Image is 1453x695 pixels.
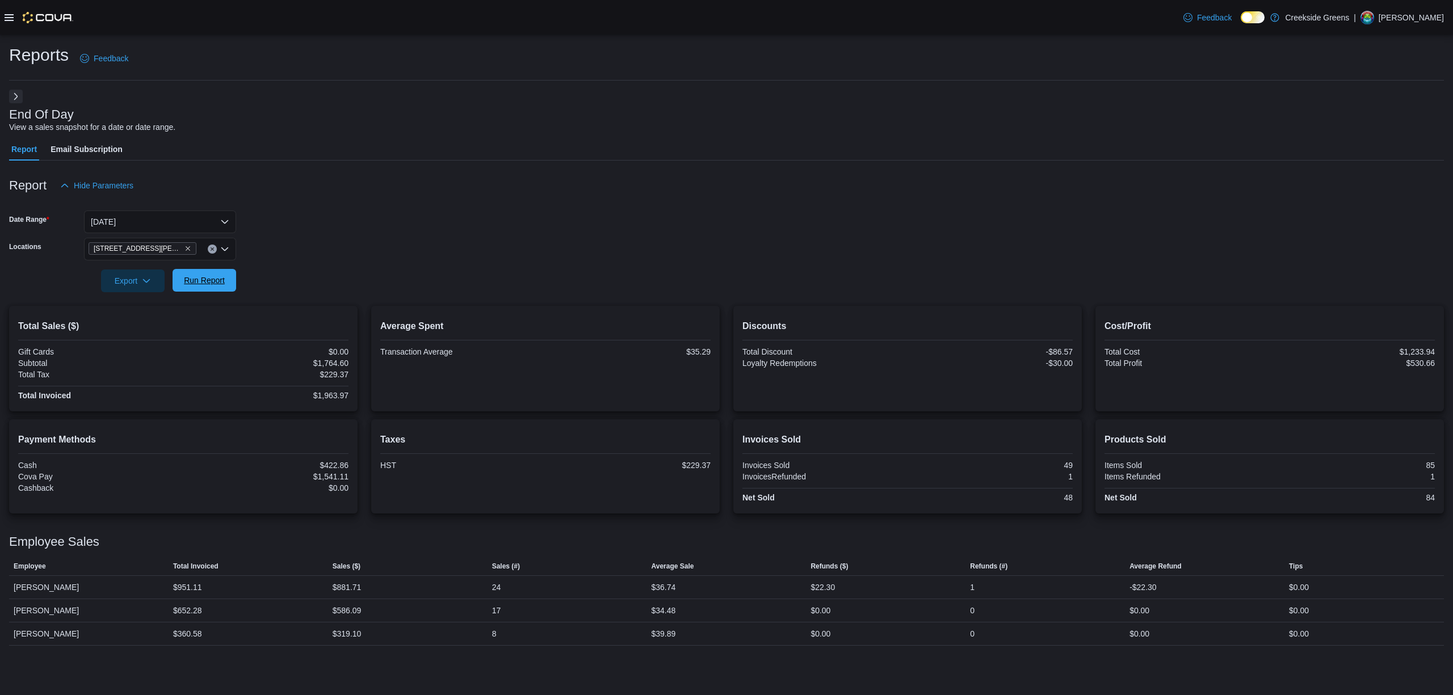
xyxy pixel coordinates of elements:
div: 24 [492,580,501,594]
span: Total Invoiced [173,562,219,571]
div: $229.37 [548,461,711,470]
div: Total Discount [742,347,905,356]
span: Feedback [94,53,128,64]
span: Tips [1289,562,1303,571]
div: [PERSON_NAME] [9,576,169,599]
h3: Employee Sales [9,535,99,549]
div: [PERSON_NAME] [9,622,169,645]
img: Cova [23,12,73,23]
p: Creekside Greens [1285,11,1349,24]
div: $0.00 [811,627,830,641]
div: -$22.30 [1129,580,1156,594]
div: 1 [1272,472,1435,481]
span: Export [108,269,158,292]
div: 1 [970,580,975,594]
h3: Report [9,179,47,192]
div: View a sales snapshot for a date or date range. [9,121,175,133]
div: 17 [492,604,501,617]
button: Clear input [208,245,217,254]
h1: Reports [9,44,69,66]
div: $0.00 [1129,604,1149,617]
div: $36.74 [652,580,676,594]
a: Feedback [75,47,133,70]
div: 1 [910,472,1073,481]
span: Hide Parameters [74,180,133,191]
strong: Net Sold [742,493,775,502]
span: Sales (#) [492,562,520,571]
div: 84 [1272,493,1435,502]
div: HST [380,461,543,470]
div: InvoicesRefunded [742,472,905,481]
div: Pat McCaffrey [1360,11,1374,24]
div: Total Cost [1105,347,1267,356]
p: | [1354,11,1356,24]
div: 48 [910,493,1073,502]
div: Invoices Sold [742,461,905,470]
div: -$86.57 [910,347,1073,356]
div: Subtotal [18,359,181,368]
div: $0.00 [1289,604,1309,617]
strong: Total Invoiced [18,391,71,400]
div: $1,764.60 [186,359,348,368]
span: Refunds (#) [970,562,1007,571]
button: Open list of options [220,245,229,254]
a: Feedback [1179,6,1236,29]
span: Sales ($) [333,562,360,571]
h2: Total Sales ($) [18,319,348,333]
div: $34.48 [652,604,676,617]
div: Cash [18,461,181,470]
h2: Taxes [380,433,711,447]
div: 85 [1272,461,1435,470]
h2: Discounts [742,319,1073,333]
button: [DATE] [84,210,236,233]
div: Total Tax [18,370,181,379]
span: Refunds ($) [811,562,848,571]
div: Transaction Average [380,347,543,356]
span: 19 Reuben Crescent [89,242,196,255]
div: $0.00 [186,483,348,492]
h2: Products Sold [1105,433,1435,447]
div: 0 [970,604,975,617]
div: $0.00 [1289,580,1309,594]
div: Items Refunded [1105,472,1267,481]
input: Dark Mode [1241,11,1265,23]
div: 49 [910,461,1073,470]
div: -$30.00 [910,359,1073,368]
span: Average Sale [652,562,694,571]
button: Remove 19 Reuben Crescent from selection in this group [184,245,191,252]
h2: Average Spent [380,319,711,333]
h2: Invoices Sold [742,433,1073,447]
div: $1,963.97 [186,391,348,400]
div: $229.37 [186,370,348,379]
button: Hide Parameters [56,174,138,197]
div: $0.00 [1129,627,1149,641]
div: Cova Pay [18,472,181,481]
div: $0.00 [811,604,830,617]
div: 8 [492,627,497,641]
div: $1,233.94 [1272,347,1435,356]
div: $35.29 [548,347,711,356]
h3: End Of Day [9,108,74,121]
div: $319.10 [333,627,362,641]
div: $586.09 [333,604,362,617]
div: $0.00 [1289,627,1309,641]
div: Loyalty Redemptions [742,359,905,368]
span: Feedback [1197,12,1232,23]
div: Gift Cards [18,347,181,356]
span: Report [11,138,37,161]
span: Email Subscription [51,138,123,161]
div: $22.30 [811,580,835,594]
div: Cashback [18,483,181,492]
span: Employee [14,562,46,571]
label: Date Range [9,215,49,224]
span: [STREET_ADDRESS][PERSON_NAME] [94,243,182,254]
label: Locations [9,242,41,251]
div: $39.89 [652,627,676,641]
h2: Payment Methods [18,433,348,447]
div: Items Sold [1105,461,1267,470]
button: Run Report [173,269,236,292]
div: $422.86 [186,461,348,470]
h2: Cost/Profit [1105,319,1435,333]
div: 0 [970,627,975,641]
